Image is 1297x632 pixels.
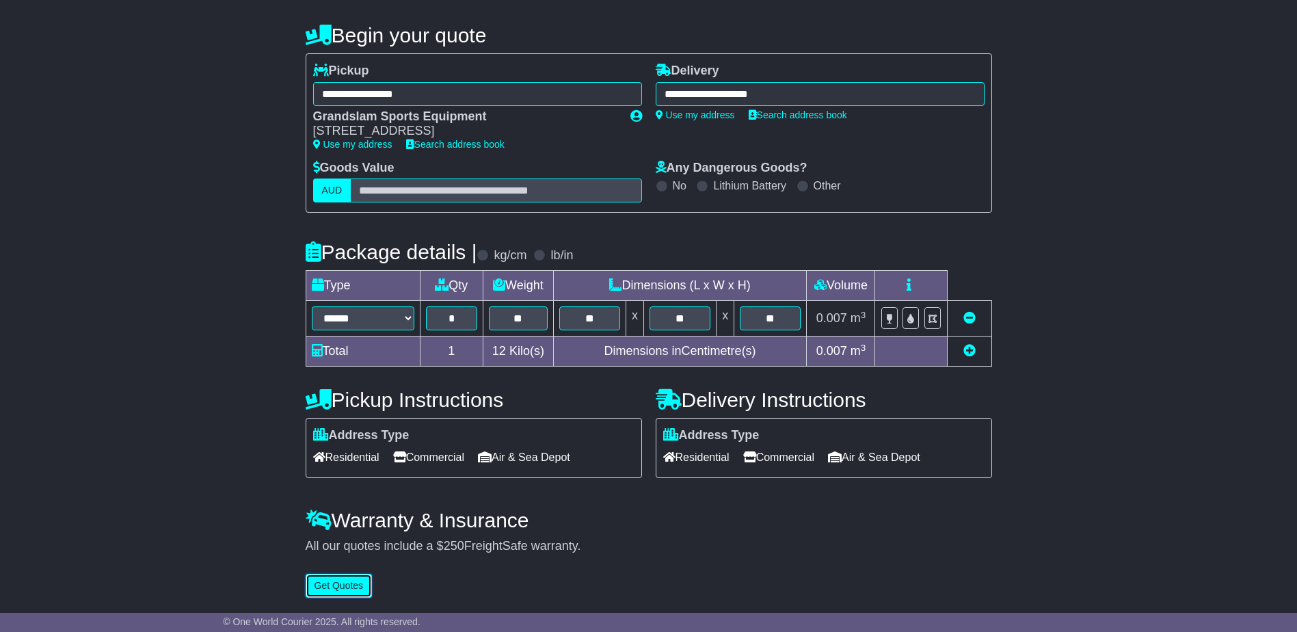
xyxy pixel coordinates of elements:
td: Total [306,337,420,367]
label: Pickup [313,64,369,79]
a: Use my address [313,139,392,150]
span: 12 [492,344,506,358]
span: Commercial [743,447,814,468]
td: Weight [483,271,554,301]
label: lb/in [550,248,573,263]
td: x [626,301,643,337]
td: Volume [807,271,875,301]
h4: Warranty & Insurance [306,509,992,531]
td: 1 [420,337,483,367]
td: Dimensions (L x W x H) [553,271,807,301]
a: Remove this item [963,311,976,325]
span: © One World Courier 2025. All rights reserved. [223,616,420,627]
sup: 3 [861,343,866,353]
td: Kilo(s) [483,337,554,367]
td: Qty [420,271,483,301]
h4: Delivery Instructions [656,389,992,411]
label: No [673,179,686,192]
span: Commercial [393,447,464,468]
label: Address Type [313,428,410,443]
label: Address Type [663,428,760,443]
span: Air & Sea Depot [828,447,920,468]
span: 0.007 [816,344,847,358]
a: Add new item [963,344,976,358]
span: 0.007 [816,311,847,325]
div: All our quotes include a $ FreightSafe warranty. [306,539,992,554]
div: Grandslam Sports Equipment [313,109,617,124]
label: Any Dangerous Goods? [656,161,807,176]
h4: Pickup Instructions [306,389,642,411]
label: Other [814,179,841,192]
a: Use my address [656,109,735,120]
label: Goods Value [313,161,395,176]
label: Lithium Battery [713,179,786,192]
div: [STREET_ADDRESS] [313,124,617,139]
span: m [851,344,866,358]
h4: Begin your quote [306,24,992,47]
label: AUD [313,179,351,202]
label: kg/cm [494,248,526,263]
span: Residential [663,447,730,468]
span: Residential [313,447,379,468]
a: Search address book [749,109,847,120]
td: Type [306,271,420,301]
h4: Package details | [306,241,477,263]
button: Get Quotes [306,574,373,598]
label: Delivery [656,64,719,79]
sup: 3 [861,310,866,320]
span: 250 [444,539,464,553]
a: Search address book [406,139,505,150]
span: m [851,311,866,325]
td: x [717,301,734,337]
span: Air & Sea Depot [478,447,570,468]
td: Dimensions in Centimetre(s) [553,337,807,367]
